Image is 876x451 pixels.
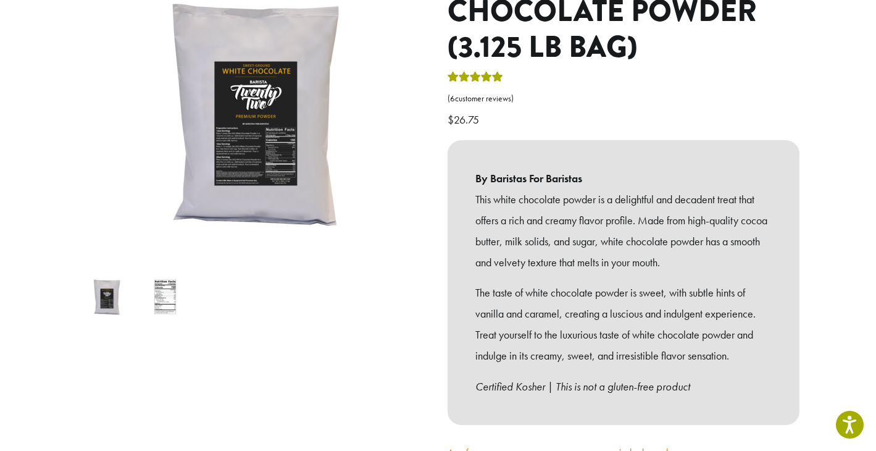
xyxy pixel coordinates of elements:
p: The taste of white chocolate powder is sweet, with subtle hints of vanilla and caramel, creating ... [475,282,772,366]
bdi: 26.75 [448,112,482,127]
img: Barista 22 Sweet Ground White Chocolate Powder [82,272,131,321]
a: (6customer reviews) [448,93,799,105]
b: By Baristas For Baristas [475,168,772,189]
p: This white chocolate powder is a delightful and decadent treat that offers a rich and creamy flav... [475,189,772,272]
img: Barista 22 White Chocolate Powder (3.125 lb bag) - Image 2 [141,272,190,321]
span: 6 [450,93,455,104]
em: Certified Kosher | This is not a gluten-free product [475,379,690,394]
div: Rated 5.00 out of 5 [448,70,503,88]
span: $ [448,112,454,127]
